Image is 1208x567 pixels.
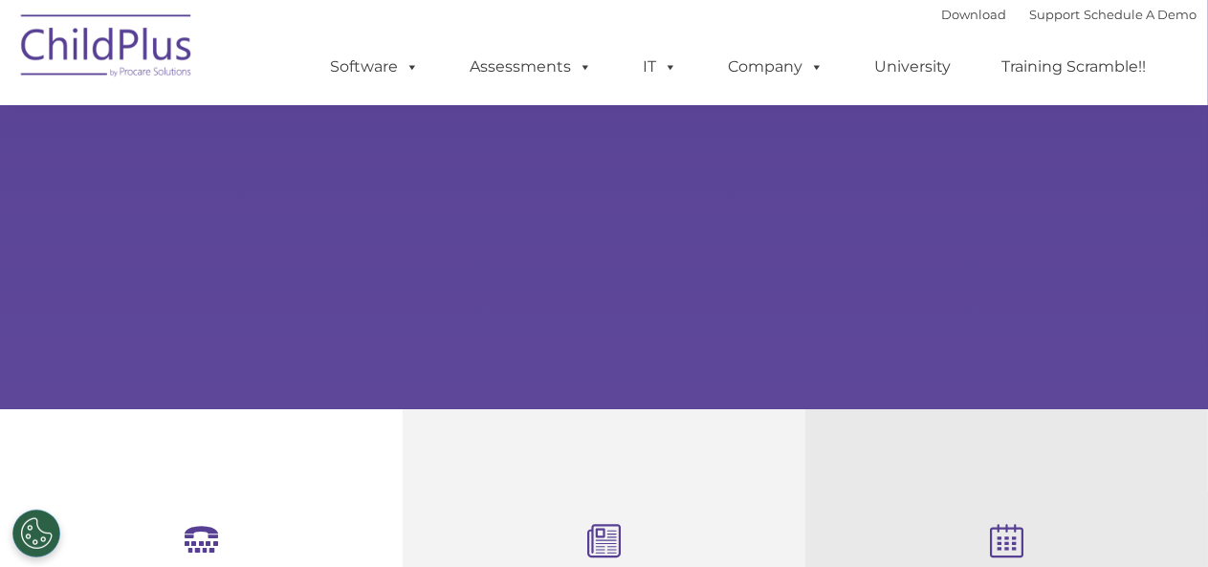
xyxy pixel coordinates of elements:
a: University [856,48,971,86]
a: Support [1030,7,1081,22]
a: Download [942,7,1007,22]
button: Cookies Settings [12,510,60,557]
img: ChildPlus by Procare Solutions [11,1,203,97]
font: | [942,7,1197,22]
a: Company [710,48,844,86]
a: Training Scramble!! [983,48,1166,86]
a: IT [625,48,697,86]
a: Schedule A Demo [1085,7,1197,22]
a: Software [312,48,439,86]
a: Assessments [451,48,612,86]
